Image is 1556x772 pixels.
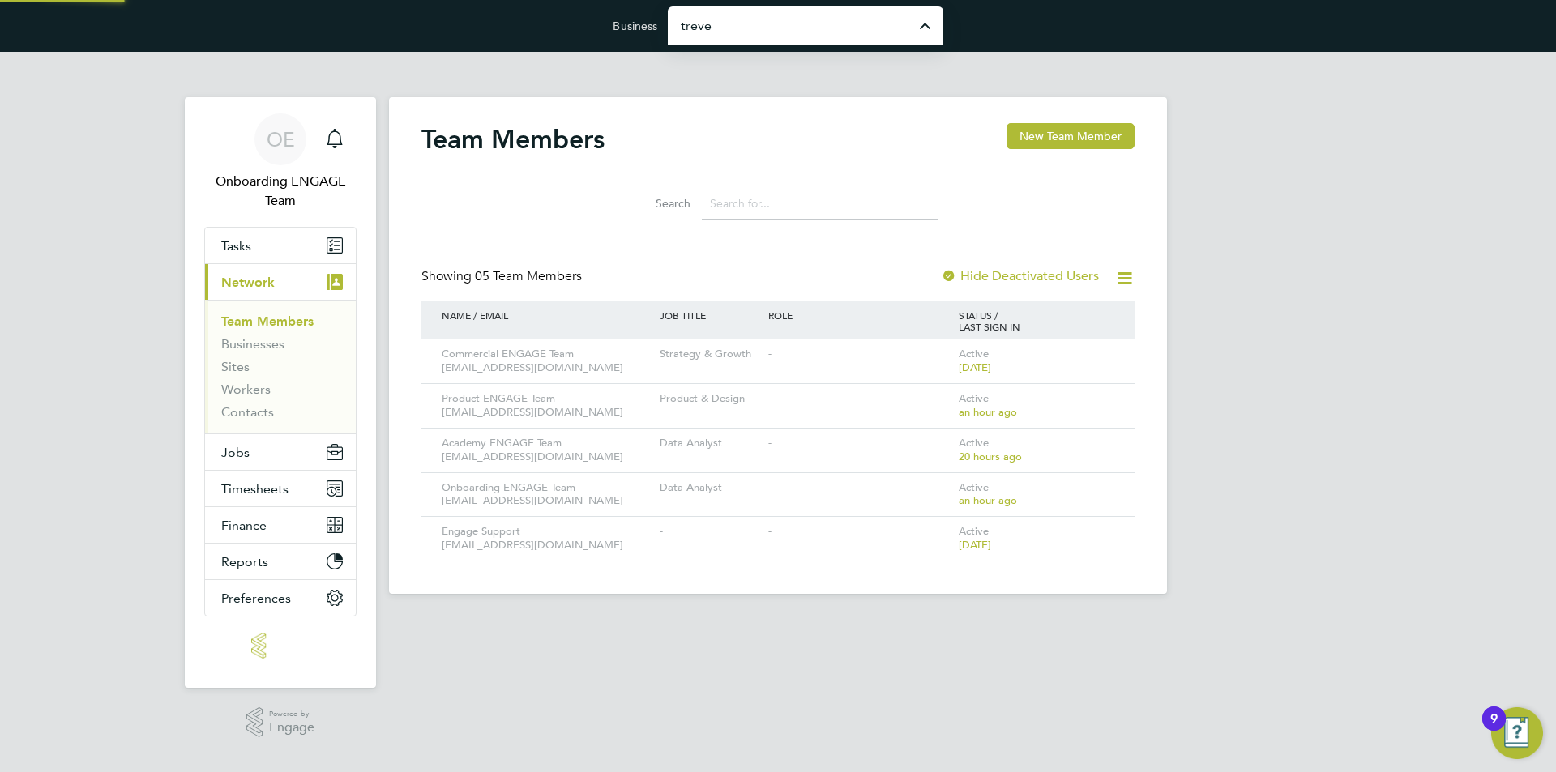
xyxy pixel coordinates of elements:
[205,228,356,263] a: Tasks
[251,633,310,659] img: engage-logo-retina.png
[246,707,315,738] a: Powered byEngage
[221,336,284,352] a: Businesses
[204,172,357,211] span: Onboarding ENGAGE Team
[1490,719,1498,740] div: 9
[205,507,356,543] button: Finance
[959,493,1017,507] span: an hour ago
[204,633,357,659] a: Go to home page
[959,450,1022,463] span: 20 hours ago
[941,268,1099,284] label: Hide Deactivated Users
[205,434,356,470] button: Jobs
[221,554,268,569] span: Reports
[221,238,251,254] span: Tasks
[438,429,656,472] div: Academy ENGAGE Team [EMAIL_ADDRESS][DOMAIN_NAME]
[421,268,585,285] div: Showing
[421,123,605,156] h2: Team Members
[613,19,657,33] label: Business
[955,473,1118,517] div: Active
[656,384,764,414] div: Product & Design
[656,339,764,369] div: Strategy & Growth
[185,97,376,688] nav: Main navigation
[204,113,357,211] a: OEOnboarding ENGAGE Team
[955,301,1118,340] div: STATUS / LAST SIGN IN
[959,405,1017,419] span: an hour ago
[955,517,1118,561] div: Active
[955,339,1118,383] div: Active
[959,538,991,552] span: [DATE]
[221,313,314,329] a: Team Members
[269,721,314,735] span: Engage
[1007,123,1135,149] button: New Team Member
[221,518,267,533] span: Finance
[764,339,955,369] div: -
[955,429,1118,472] div: Active
[221,445,250,460] span: Jobs
[764,473,955,503] div: -
[656,429,764,459] div: Data Analyst
[764,429,955,459] div: -
[959,360,991,374] span: [DATE]
[438,301,656,329] div: NAME / EMAIL
[764,517,955,547] div: -
[205,544,356,579] button: Reports
[438,473,656,517] div: Onboarding ENGAGE Team [EMAIL_ADDRESS][DOMAIN_NAME]
[764,301,955,329] div: ROLE
[205,471,356,506] button: Timesheets
[475,268,582,284] span: 05 Team Members
[702,188,938,220] input: Search for...
[618,196,690,211] label: Search
[269,707,314,721] span: Powered by
[221,382,271,397] a: Workers
[205,264,356,300] button: Network
[656,517,764,547] div: -
[221,275,275,290] span: Network
[656,473,764,503] div: Data Analyst
[438,339,656,383] div: Commercial ENGAGE Team [EMAIL_ADDRESS][DOMAIN_NAME]
[267,129,295,150] span: OE
[221,359,250,374] a: Sites
[221,404,274,420] a: Contacts
[221,481,289,497] span: Timesheets
[205,300,356,433] div: Network
[764,384,955,414] div: -
[1491,707,1543,759] button: Open Resource Center, 9 new notifications
[656,301,764,329] div: JOB TITLE
[438,517,656,561] div: Engage Support [EMAIL_ADDRESS][DOMAIN_NAME]
[438,384,656,428] div: Product ENGAGE Team [EMAIL_ADDRESS][DOMAIN_NAME]
[221,591,291,606] span: Preferences
[955,384,1118,428] div: Active
[205,580,356,616] button: Preferences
